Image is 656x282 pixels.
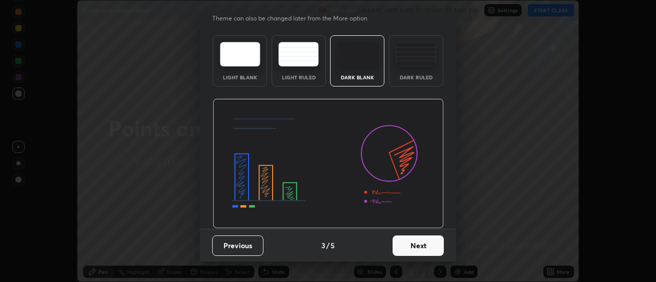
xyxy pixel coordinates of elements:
p: Theme can also be changed later from the More option [212,14,378,23]
button: Next [393,235,444,256]
img: lightTheme.e5ed3b09.svg [220,42,260,67]
img: lightRuledTheme.5fabf969.svg [278,42,319,67]
h4: 3 [321,240,325,251]
img: darkRuledTheme.de295e13.svg [396,42,436,67]
h4: 5 [331,240,335,251]
img: darkThemeBanner.d06ce4a2.svg [213,99,444,229]
div: Dark Ruled [396,75,437,80]
div: Light Ruled [278,75,319,80]
div: Light Blank [219,75,260,80]
img: darkTheme.f0cc69e5.svg [337,42,378,67]
button: Previous [212,235,263,256]
div: Dark Blank [337,75,378,80]
h4: / [326,240,330,251]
